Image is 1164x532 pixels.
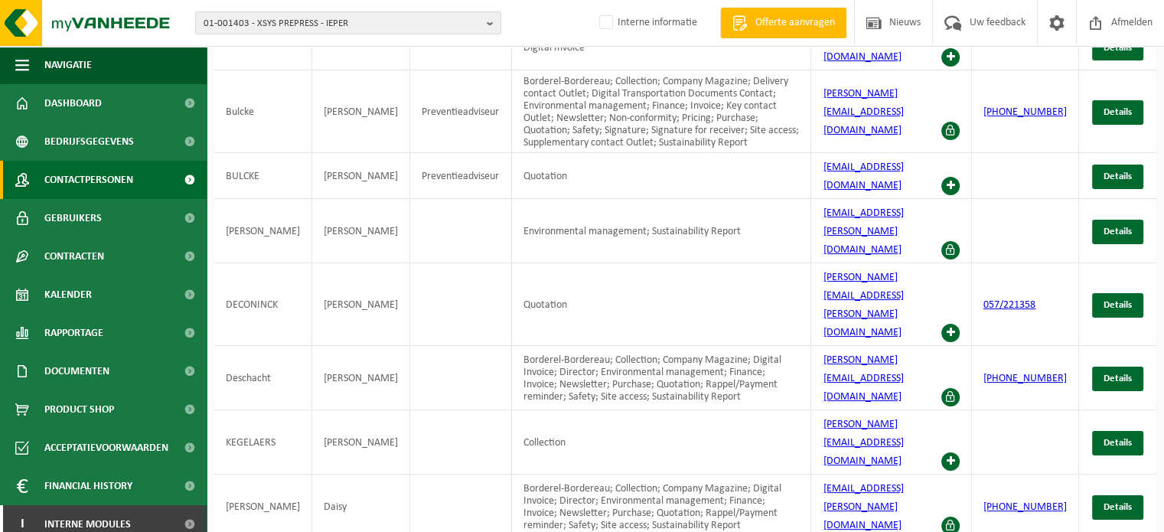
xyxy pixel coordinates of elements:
[312,263,410,346] td: [PERSON_NAME]
[44,314,103,352] span: Rapportage
[44,122,134,161] span: Bedrijfsgegevens
[512,24,812,70] td: Digital Invoice
[1092,431,1143,455] a: Details
[512,153,812,199] td: Quotation
[1092,165,1143,189] a: Details
[44,467,132,505] span: Financial History
[44,46,92,84] span: Navigatie
[823,207,903,256] a: [EMAIL_ADDRESS][PERSON_NAME][DOMAIN_NAME]
[512,70,812,153] td: Borderel-Bordereau; Collection; Company Magazine; Delivery contact Outlet; Digital Transportation...
[44,237,104,276] span: Contracten
[214,410,312,475] td: KEGELAERS
[1104,438,1132,448] span: Details
[983,106,1067,118] a: [PHONE_NUMBER]
[512,263,812,346] td: Quotation
[312,199,410,263] td: [PERSON_NAME]
[312,153,410,199] td: [PERSON_NAME]
[512,410,812,475] td: Collection
[1104,107,1132,117] span: Details
[1092,220,1143,244] a: Details
[214,153,312,199] td: BULCKE
[823,88,903,136] a: [PERSON_NAME][EMAIL_ADDRESS][DOMAIN_NAME]
[983,501,1067,513] a: [PHONE_NUMBER]
[1104,300,1132,310] span: Details
[512,199,812,263] td: Environmental management; Sustainability Report
[44,352,109,390] span: Documenten
[1104,227,1132,237] span: Details
[312,346,410,410] td: [PERSON_NAME]
[44,161,133,199] span: Contactpersonen
[1092,36,1143,60] a: Details
[1092,367,1143,391] a: Details
[596,11,697,34] label: Interne informatie
[823,354,903,403] a: [PERSON_NAME][EMAIL_ADDRESS][DOMAIN_NAME]
[410,153,512,199] td: Preventieadviseur
[410,70,512,153] td: Preventieadviseur
[44,429,168,467] span: Acceptatievoorwaarden
[823,272,903,338] a: [PERSON_NAME][EMAIL_ADDRESS][PERSON_NAME][DOMAIN_NAME]
[214,346,312,410] td: Deschacht
[823,162,903,191] a: [EMAIL_ADDRESS][DOMAIN_NAME]
[720,8,846,38] a: Offerte aanvragen
[195,11,501,34] button: 01-001403 - XSYS PREPRESS - IEPER
[1104,171,1132,181] span: Details
[512,346,812,410] td: Borderel-Bordereau; Collection; Company Magazine; Digital Invoice; Director; Environmental manage...
[1092,293,1143,318] a: Details
[1104,374,1132,383] span: Details
[44,84,102,122] span: Dashboard
[823,483,903,531] a: [EMAIL_ADDRESS][PERSON_NAME][DOMAIN_NAME]
[1104,43,1132,53] span: Details
[204,12,481,35] span: 01-001403 - XSYS PREPRESS - IEPER
[44,276,92,314] span: Kalender
[983,373,1067,384] a: [PHONE_NUMBER]
[983,299,1035,311] a: 057/221358
[44,390,114,429] span: Product Shop
[312,410,410,475] td: [PERSON_NAME]
[823,419,903,467] a: [PERSON_NAME][EMAIL_ADDRESS][DOMAIN_NAME]
[1104,502,1132,512] span: Details
[312,70,410,153] td: [PERSON_NAME]
[752,15,839,31] span: Offerte aanvragen
[214,263,312,346] td: DECONINCK
[44,199,102,237] span: Gebruikers
[1092,495,1143,520] a: Details
[214,199,312,263] td: [PERSON_NAME]
[214,70,312,153] td: Bulcke
[1092,100,1143,125] a: Details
